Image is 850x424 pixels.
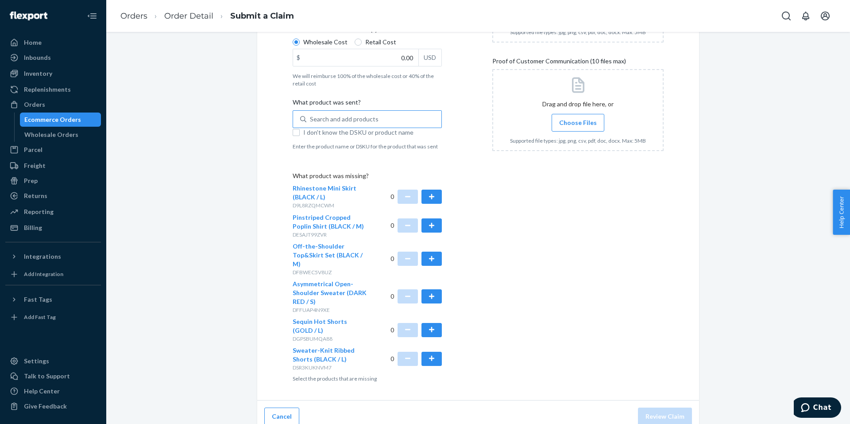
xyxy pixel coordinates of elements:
p: DESAJT99ZVR [293,231,367,238]
a: Add Fast Tag [5,310,101,324]
p: DFBWEC5V8UZ [293,268,367,276]
p: Enter the product name or DSKU for the product that was sent [293,143,442,150]
div: Billing [24,223,42,232]
div: Settings [24,357,49,366]
button: Talk to Support [5,369,101,383]
input: Retail Cost [355,39,362,46]
a: Prep [5,174,101,188]
button: Give Feedback [5,399,101,413]
input: $USD [293,49,418,66]
div: Search and add products [310,115,379,124]
button: Open account menu [816,7,834,25]
a: Orders [5,97,101,112]
input: Wholesale Cost [293,39,300,46]
div: Returns [24,191,47,200]
div: Prep [24,176,38,185]
a: Wholesale Orders [20,128,101,142]
span: Retail Cost [365,38,396,47]
a: Returns [5,189,101,203]
iframe: Opens a widget where you can chat to one of our agents [794,397,841,420]
p: DSR3KUKNVM7 [293,364,367,371]
div: Parcel [24,145,42,154]
button: Open Search Box [777,7,795,25]
a: Inventory [5,66,101,81]
a: Help Center [5,384,101,398]
div: USD [418,49,441,66]
a: Billing [5,221,101,235]
p: DFFUAP4N9XE [293,306,367,314]
div: Add Fast Tag [24,313,56,321]
a: Order Detail [164,11,213,21]
a: Ecommerce Orders [20,113,101,127]
span: I don't know the DSKU or product name [303,128,442,137]
a: Settings [5,354,101,368]
div: 0 [390,242,442,276]
p: What product was missing? [293,171,442,184]
a: Parcel [5,143,101,157]
span: Choose Files [559,118,597,127]
div: Give Feedback [24,402,67,411]
p: We will reimburse 100% of the wholesale cost or 40% of the retail cost [293,72,442,87]
p: DGPSBUMQA88 [293,335,367,342]
p: Select the products that are missing [293,375,442,382]
ol: breadcrumbs [113,3,301,29]
div: Freight [24,161,46,170]
div: Add Integration [24,270,63,278]
span: Wholesale Cost [303,38,348,47]
div: Home [24,38,42,47]
span: What product was sent? [293,98,361,110]
span: Asymmetrical Open-Shoulder Sweater (DARK RED / S) [293,280,367,305]
a: Reporting [5,205,101,219]
button: Close Navigation [83,7,101,25]
a: Submit a Claim [230,11,294,21]
a: Orders [120,11,147,21]
a: Home [5,35,101,50]
span: Proof of Customer Communication (10 files max) [492,57,626,69]
div: Wholesale Orders [24,130,78,139]
div: 0 [390,346,442,371]
a: Inbounds [5,51,101,65]
div: Replenishments [24,85,71,94]
div: Help Center [24,387,60,396]
div: Inbounds [24,53,51,62]
span: Rhinestone Mini Skirt (BLACK / L) [293,184,356,201]
div: Fast Tags [24,295,52,304]
p: D9L8RZQMCWM [293,202,367,209]
span: Pinstriped Cropped Poplin Shirt (BLACK / M) [293,214,364,230]
div: Orders [24,100,45,109]
button: Fast Tags [5,292,101,307]
div: 0 [390,280,442,314]
div: Reporting [24,207,54,216]
div: $ [293,49,304,66]
div: 0 [390,317,442,342]
a: Replenishments [5,82,101,97]
a: Add Integration [5,267,101,281]
div: Integrations [24,252,61,261]
span: Off-the-Shoulder Top&Skirt Set (BLACK / M) [293,242,363,268]
img: Flexport logo [10,12,47,20]
div: Talk to Support [24,372,70,381]
div: Ecommerce Orders [24,115,81,124]
div: Inventory [24,69,52,78]
span: Sequin Hot Shorts (GOLD / L) [293,318,347,334]
a: Freight [5,159,101,173]
button: Open notifications [797,7,815,25]
input: I don't know the DSKU or product name [293,129,300,136]
span: Sweater-Knit Ribbed Shorts (BLACK / L) [293,346,355,363]
div: 0 [390,213,442,238]
div: 0 [390,184,442,209]
button: Help Center [833,190,850,235]
button: Integrations [5,249,101,264]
